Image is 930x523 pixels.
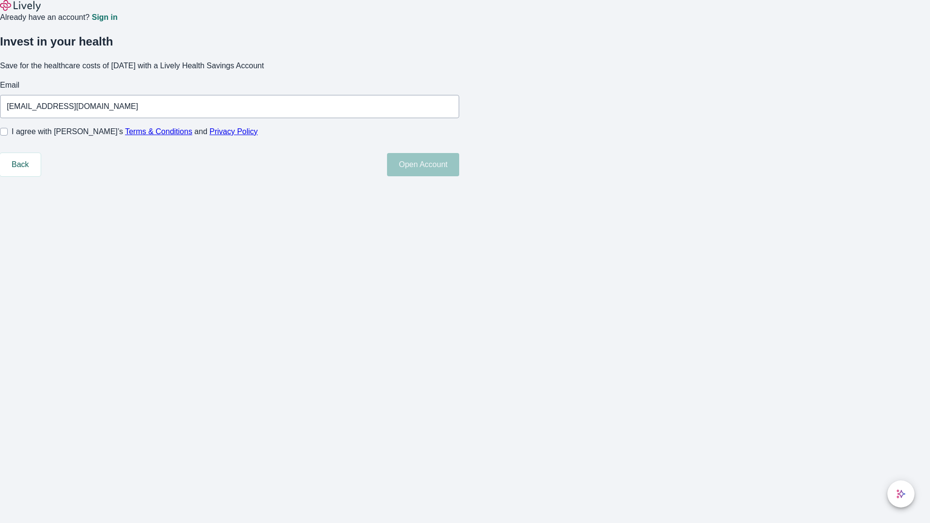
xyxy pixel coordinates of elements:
button: chat [887,480,914,508]
span: I agree with [PERSON_NAME]’s and [12,126,258,138]
a: Privacy Policy [210,127,258,136]
a: Sign in [92,14,117,21]
a: Terms & Conditions [125,127,192,136]
svg: Lively AI Assistant [896,489,906,499]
